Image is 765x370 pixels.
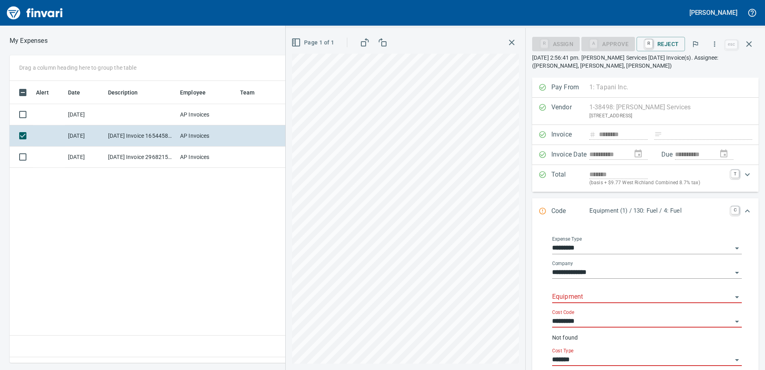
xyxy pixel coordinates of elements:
span: Page 1 of 1 [293,38,334,48]
span: Date [68,88,91,97]
nav: breadcrumb [10,36,48,46]
span: Employee [180,88,216,97]
td: [DATE] [65,147,105,168]
span: Alert [36,88,59,97]
span: Date [68,88,80,97]
span: Team [240,88,255,97]
p: [DATE] 2:56:41 pm. [PERSON_NAME] Services [DATE] Invoice(s). Assignee: ([PERSON_NAME], [PERSON_NA... [532,54,759,70]
td: [DATE] Invoice 29682159 from [PERSON_NAME] Hvac Services Inc (1-10453) [105,147,177,168]
span: Close invoice [723,34,759,54]
button: Open [731,267,743,278]
p: Total [551,170,589,187]
div: Expand [532,198,759,225]
p: Not found [552,334,742,342]
span: Alert [36,88,49,97]
p: Code [551,206,589,217]
a: R [645,39,653,48]
button: Open [731,292,743,303]
button: More [706,35,723,53]
p: (basis + $9.77 West Richland Combined 8.7% tax) [589,179,726,187]
td: [DATE] [65,125,105,147]
p: Drag a column heading here to group the table [19,64,136,72]
label: Cost Code [552,310,574,315]
label: Expense Type [552,237,582,241]
span: Employee [180,88,206,97]
h5: [PERSON_NAME] [689,8,737,17]
p: Equipment (1) / 130: Fuel / 4: Fuel [589,206,726,215]
button: [PERSON_NAME] [687,6,739,19]
span: Reject [643,37,679,51]
span: Description [108,88,138,97]
button: Flag [687,35,704,53]
td: AP Invoices [177,104,237,125]
a: T [731,170,739,178]
img: Finvari [5,3,65,22]
label: Company [552,261,573,266]
p: My Expenses [10,36,48,46]
a: C [731,206,739,214]
div: Equipment required [581,40,635,47]
td: AP Invoices [177,125,237,147]
button: Page 1 of 1 [290,35,337,50]
td: AP Invoices [177,147,237,168]
span: Description [108,88,148,97]
td: [DATE] Invoice 16544586 from [PERSON_NAME] Services (1-38498) [105,125,177,147]
button: RReject [637,37,685,51]
button: Open [731,316,743,327]
a: esc [725,40,737,49]
label: Cost Type [552,348,574,353]
span: Team [240,88,265,97]
button: Open [731,243,743,254]
div: Expand [532,165,759,192]
div: Assign [532,40,580,47]
button: Open [731,354,743,366]
td: [DATE] [65,104,105,125]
